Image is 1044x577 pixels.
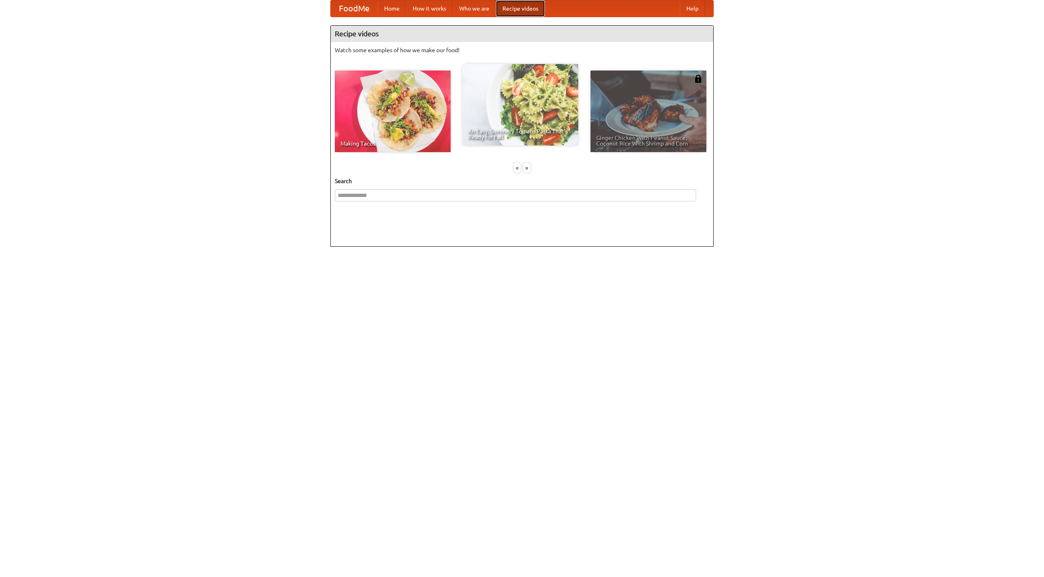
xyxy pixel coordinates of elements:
img: 483408.png [694,75,702,83]
span: An Easy, Summery Tomato Pasta That's Ready for Fall [468,128,573,140]
a: Home [378,0,406,17]
a: How it works [406,0,453,17]
p: Watch some examples of how we make our food! [335,46,709,54]
div: « [513,163,521,173]
a: Recipe videos [496,0,545,17]
a: FoodMe [331,0,378,17]
a: Help [680,0,705,17]
a: An Easy, Summery Tomato Pasta That's Ready for Fall [462,64,578,146]
div: » [523,163,531,173]
h5: Search [335,177,709,185]
a: Making Tacos [335,71,451,152]
h4: Recipe videos [331,26,713,42]
span: Making Tacos [341,141,445,146]
a: Who we are [453,0,496,17]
